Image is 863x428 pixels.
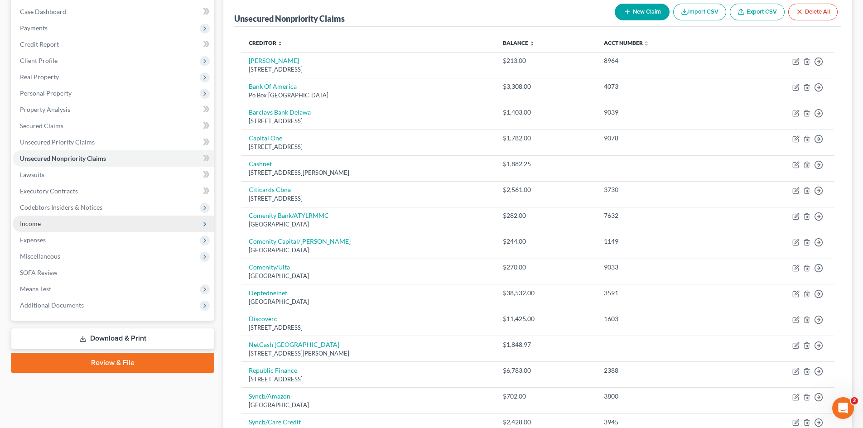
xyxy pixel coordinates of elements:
div: $282.00 [503,211,589,220]
span: 2 [851,397,858,404]
span: Case Dashboard [20,8,66,15]
span: Unsecured Priority Claims [20,138,95,146]
a: Bank Of America [249,82,297,90]
a: Credit Report [13,36,214,53]
div: $1,848.97 [503,340,589,349]
a: Balance unfold_more [503,39,535,46]
a: Creditor unfold_more [249,39,283,46]
span: SOFA Review [20,269,58,276]
a: Cashnet [249,160,272,168]
a: Unsecured Priority Claims [13,134,214,150]
a: SOFA Review [13,264,214,281]
span: Additional Documents [20,301,84,309]
a: Barclays Bank Delawa [249,108,311,116]
a: Secured Claims [13,118,214,134]
a: Export CSV [730,4,785,20]
div: [GEOGRAPHIC_DATA] [249,401,488,409]
a: Syncb/Care Credit [249,418,301,426]
span: Client Profile [20,57,58,64]
div: $38,532.00 [503,289,589,298]
div: [STREET_ADDRESS] [249,323,488,332]
a: Comenity Bank/ATYLRMMC [249,212,329,219]
span: Secured Claims [20,122,63,130]
span: Income [20,220,41,227]
div: $1,782.00 [503,134,589,143]
div: 3591 [604,289,720,298]
div: [GEOGRAPHIC_DATA] [249,272,488,280]
div: 3800 [604,392,720,401]
div: [STREET_ADDRESS][PERSON_NAME] [249,168,488,177]
div: $1,403.00 [503,108,589,117]
div: $11,425.00 [503,314,589,323]
a: Executory Contracts [13,183,214,199]
a: Citicards Cbna [249,186,291,193]
a: Capital One [249,134,282,142]
div: $2,561.00 [503,185,589,194]
div: 9078 [604,134,720,143]
div: [STREET_ADDRESS] [249,194,488,203]
div: Po Box [GEOGRAPHIC_DATA] [249,91,488,100]
div: 9039 [604,108,720,117]
div: 4073 [604,82,720,91]
a: NetCash [GEOGRAPHIC_DATA] [249,341,339,348]
a: Comenity/Ulta [249,263,290,271]
div: $6,783.00 [503,366,589,375]
div: [STREET_ADDRESS][PERSON_NAME] [249,349,488,358]
div: [STREET_ADDRESS] [249,143,488,151]
div: 1149 [604,237,720,246]
div: [STREET_ADDRESS] [249,117,488,125]
i: unfold_more [529,41,535,46]
div: 7632 [604,211,720,220]
div: $1,882.25 [503,159,589,168]
span: Expenses [20,236,46,244]
div: $2,428.00 [503,418,589,427]
a: Discoverc [249,315,277,322]
div: [STREET_ADDRESS] [249,375,488,384]
i: unfold_more [644,41,649,46]
div: $270.00 [503,263,589,272]
a: Download & Print [11,328,214,349]
a: Case Dashboard [13,4,214,20]
div: 3730 [604,185,720,194]
span: Means Test [20,285,51,293]
a: Property Analysis [13,101,214,118]
div: 1603 [604,314,720,323]
div: $3,308.00 [503,82,589,91]
a: Lawsuits [13,167,214,183]
span: Credit Report [20,40,59,48]
div: Unsecured Nonpriority Claims [234,13,345,24]
span: Personal Property [20,89,72,97]
div: $702.00 [503,392,589,401]
div: 8964 [604,56,720,65]
a: Unsecured Nonpriority Claims [13,150,214,167]
a: Deptednelnet [249,289,287,297]
span: Codebtors Insiders & Notices [20,203,102,211]
span: Property Analysis [20,106,70,113]
div: 3945 [604,418,720,427]
div: [GEOGRAPHIC_DATA] [249,246,488,255]
button: New Claim [615,4,670,20]
span: Payments [20,24,48,32]
div: $244.00 [503,237,589,246]
div: [GEOGRAPHIC_DATA] [249,298,488,306]
span: Miscellaneous [20,252,60,260]
a: Syncb/Amazon [249,392,290,400]
div: 9033 [604,263,720,272]
button: Import CSV [673,4,726,20]
span: Unsecured Nonpriority Claims [20,154,106,162]
span: Real Property [20,73,59,81]
button: Delete All [788,4,838,20]
a: Republic Finance [249,366,297,374]
span: Executory Contracts [20,187,78,195]
a: Acct Number unfold_more [604,39,649,46]
div: [STREET_ADDRESS] [249,65,488,74]
div: [GEOGRAPHIC_DATA] [249,220,488,229]
a: [PERSON_NAME] [249,57,299,64]
i: unfold_more [277,41,283,46]
span: Lawsuits [20,171,44,178]
a: Review & File [11,353,214,373]
div: $213.00 [503,56,589,65]
a: Comenity Capital/[PERSON_NAME] [249,237,351,245]
div: 2388 [604,366,720,375]
iframe: Intercom live chat [832,397,854,419]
